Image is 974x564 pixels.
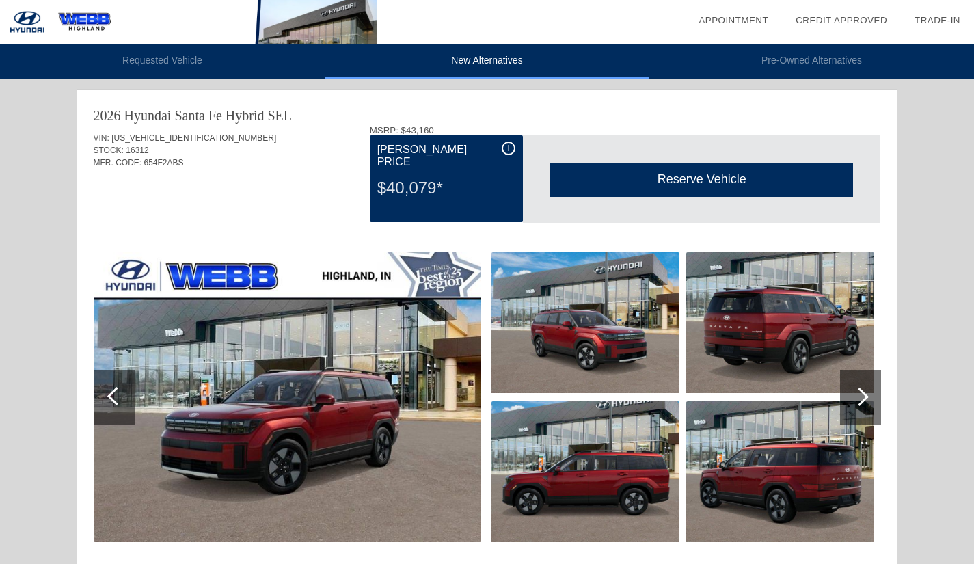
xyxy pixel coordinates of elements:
[796,15,887,25] a: Credit Approved
[491,401,679,542] img: 1dbaac4d-8047-4073-ac89-9d5e614f0b87.jpg
[377,142,515,170] div: [PERSON_NAME] Price
[267,106,292,125] div: SEL
[915,15,960,25] a: Trade-In
[649,44,974,79] li: Pre-Owned Alternatives
[94,158,142,167] span: MFR. CODE:
[550,163,853,196] div: Reserve Vehicle
[126,146,148,155] span: 16312
[325,44,649,79] li: New Alternatives
[94,106,265,125] div: 2026 Hyundai Santa Fe Hybrid
[377,170,515,206] div: $40,079*
[94,189,881,211] div: Quoted on [DATE] 12:41:36 PM
[491,252,679,393] img: af06a6cf-23c8-4fc7-a8e5-68014a19b35a.jpg
[111,133,276,143] span: [US_VEHICLE_IDENTIFICATION_NUMBER]
[502,142,515,155] div: i
[686,252,874,393] img: 335026d9-79ec-4ed4-949d-12a07291da08.jpg
[94,252,481,542] img: b1d3c946-2541-4f64-b3b5-99432376921a.jpg
[686,401,874,542] img: 59cfec2d-88ab-4a50-8716-83d8b62637f5.jpg
[699,15,768,25] a: Appointment
[144,158,184,167] span: 654F2ABS
[370,125,881,135] div: MSRP: $43,160
[94,133,109,143] span: VIN:
[94,146,124,155] span: STOCK:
